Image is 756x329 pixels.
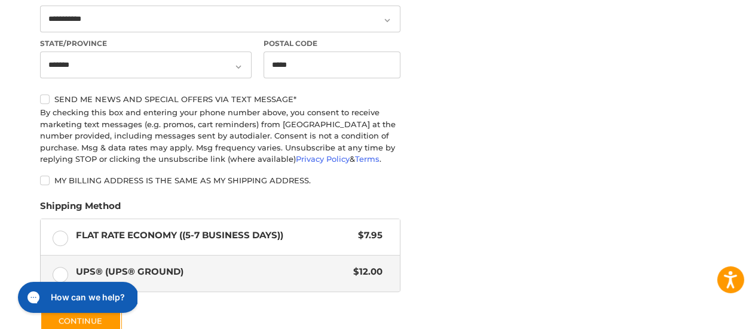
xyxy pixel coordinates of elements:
span: Flat Rate Economy ((5-7 Business Days)) [76,229,353,242]
label: State/Province [40,38,252,49]
a: Terms [355,154,379,164]
label: My billing address is the same as my shipping address. [40,176,400,185]
span: $7.95 [352,229,382,242]
iframe: Gorgias live chat messenger [12,278,137,317]
legend: Shipping Method [40,199,121,219]
h2: How can we help? [39,14,113,26]
label: Postal Code [264,38,401,49]
span: UPS® (UPS® Ground) [76,265,348,279]
a: Privacy Policy [296,154,350,164]
span: $12.00 [347,265,382,279]
div: By checking this box and entering your phone number above, you consent to receive marketing text ... [40,107,400,165]
label: Send me news and special offers via text message* [40,94,400,104]
button: Gorgias live chat [6,4,127,35]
